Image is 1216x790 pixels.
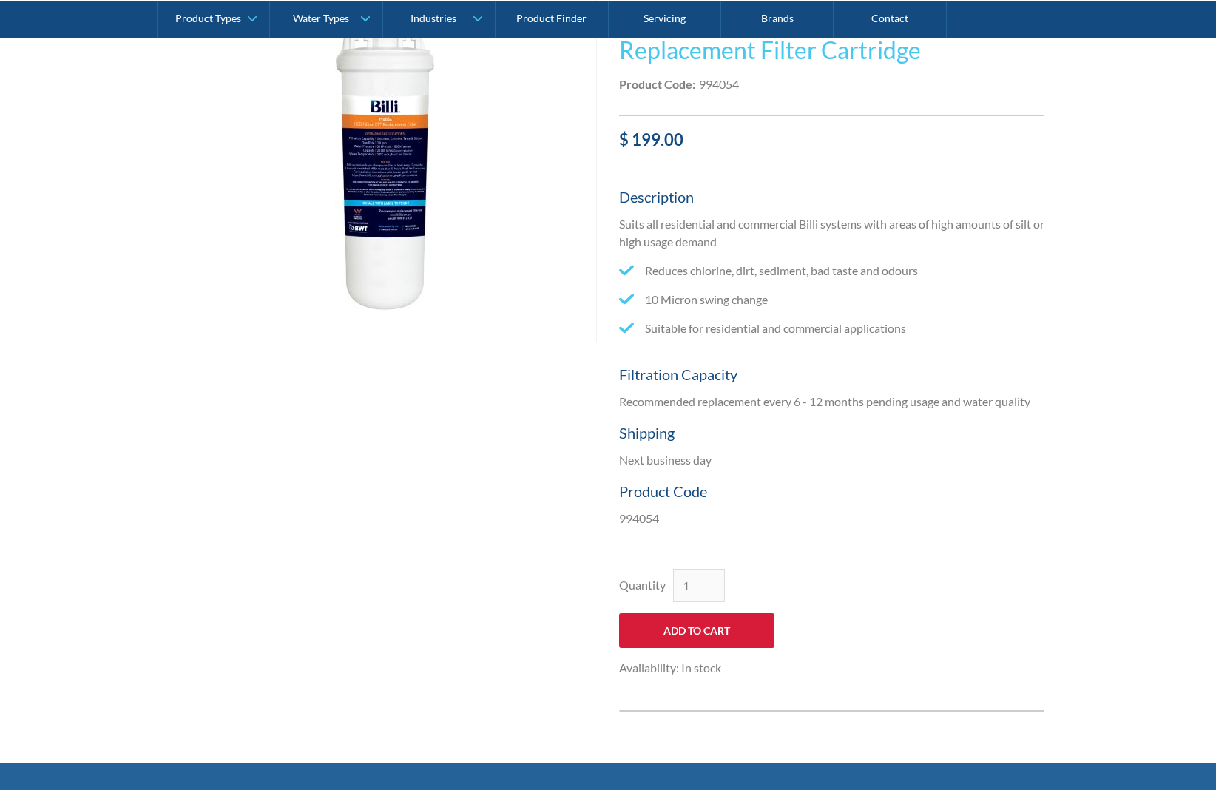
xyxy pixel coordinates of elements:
p: Suits all residential and commercial Billi systems with areas of high amounts of silt or high usa... [619,215,1044,251]
div: Availability: In stock [619,659,774,677]
h5: Product Code [619,480,1044,502]
div: $ 199.00 [619,127,1044,152]
div: Water Types [293,12,349,24]
h5: Shipping [619,422,1044,444]
div: Product Types [175,12,241,24]
li: Reduces chlorine, dirt, sediment, bad taste and odours [619,262,1044,280]
div: 994054 [699,75,739,93]
h5: Description [619,186,1044,208]
div: Industries [411,12,456,24]
input: Add to Cart [619,613,774,648]
h5: Filtration Capacity [619,363,1044,385]
li: Suitable for residential and commercial applications [619,320,1044,337]
strong: Product Code: [619,77,695,91]
label: Quantity [619,576,666,594]
span: Text us [6,36,46,50]
li: 10 Micron swing change [619,291,1044,308]
p: Recommended replacement every 6 - 12 months pending usage and water quality [619,393,1044,411]
p: 994054 [619,510,1044,527]
p: Next business day [619,451,1044,469]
